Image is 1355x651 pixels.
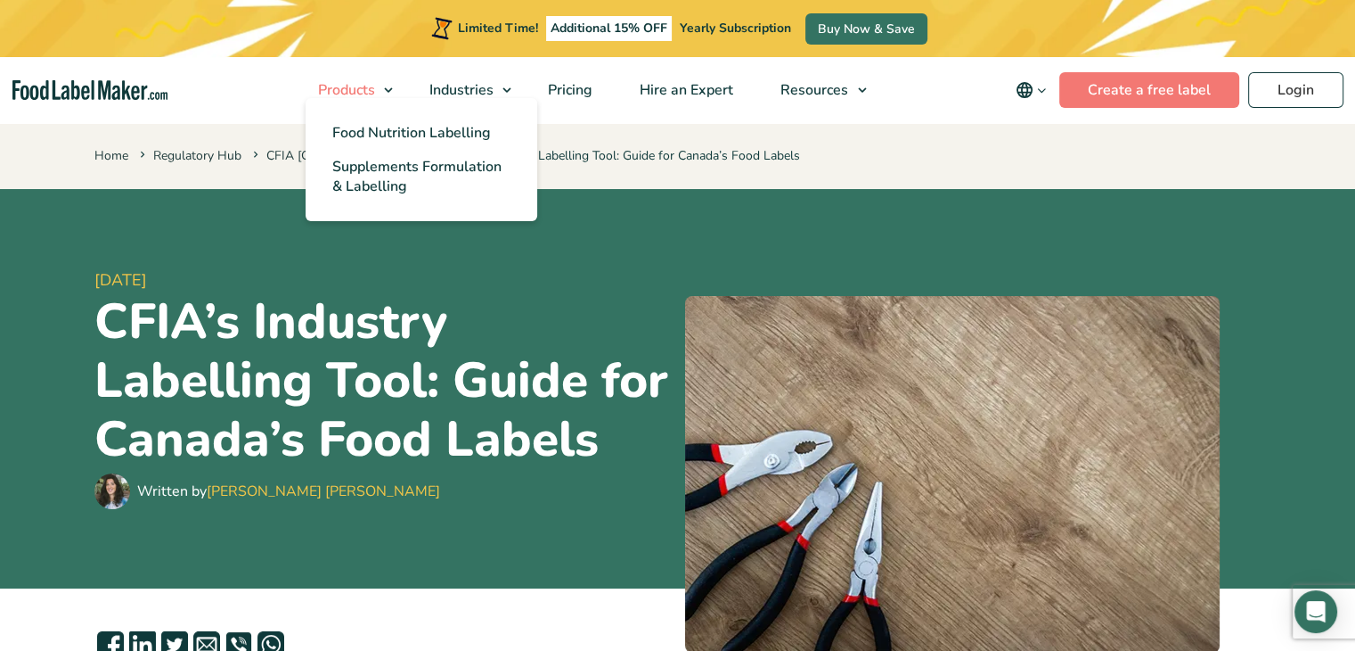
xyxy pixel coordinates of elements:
a: CFIA [GEOGRAPHIC_DATA] [266,147,424,164]
span: Resources [775,80,850,100]
a: Products [295,57,402,123]
span: CFIA’s Industry Labelling Tool: Guide for Canada’s Food Labels [432,147,800,164]
a: Home [94,147,128,164]
a: Hire an Expert [616,57,753,123]
span: Limited Time! [458,20,538,37]
span: Food Nutrition Labelling [332,123,491,143]
span: [DATE] [94,268,671,293]
div: Open Intercom Messenger [1294,590,1337,633]
a: Supplements Formulation & Labelling [306,150,537,203]
span: Pricing [543,80,594,100]
a: Regulatory Hub [153,147,241,164]
a: Buy Now & Save [805,13,927,45]
span: Additional 15% OFF [546,16,672,41]
h1: CFIA’s Industry Labelling Tool: Guide for Canada’s Food Labels [94,293,671,469]
a: Industries [406,57,520,123]
span: Supplements Formulation & Labelling [332,157,502,196]
a: Pricing [525,57,612,123]
span: Yearly Subscription [680,20,791,37]
div: Written by [137,481,440,502]
a: Resources [757,57,875,123]
span: Products [313,80,377,100]
img: Maria Abi Hanna - Food Label Maker [94,474,130,509]
a: Food Nutrition Labelling [306,116,537,150]
span: Industries [424,80,495,100]
a: Login [1248,72,1343,108]
a: [PERSON_NAME] [PERSON_NAME] [207,482,440,501]
span: Hire an Expert [634,80,735,100]
a: Create a free label [1059,72,1239,108]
